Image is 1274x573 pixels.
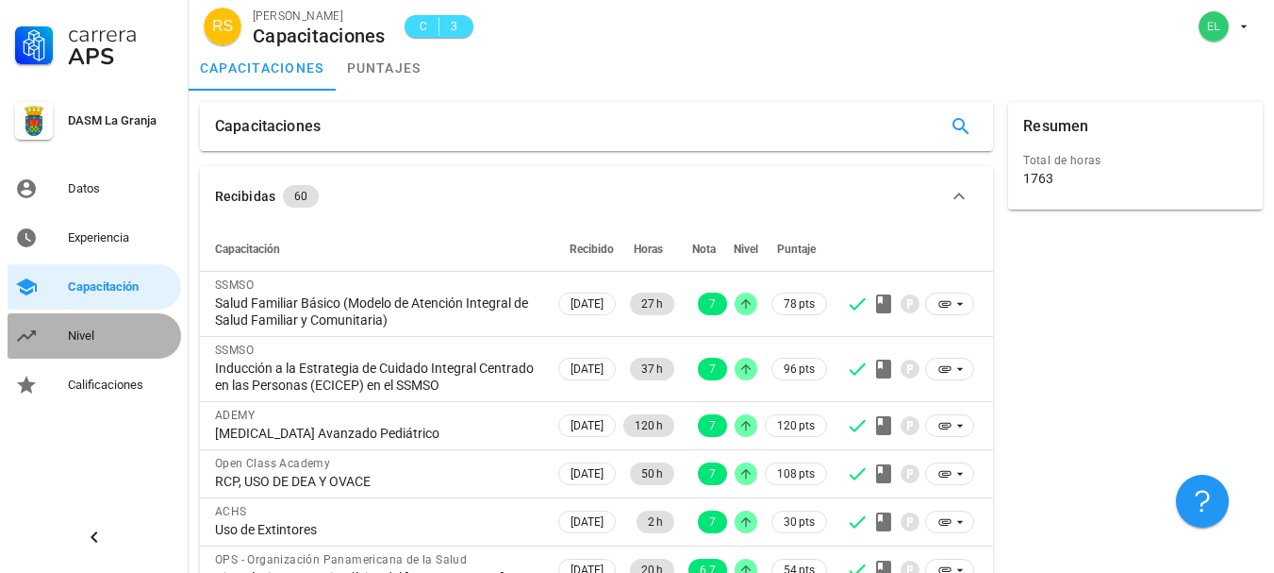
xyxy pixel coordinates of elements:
[8,313,181,359] a: Nivel
[215,425,539,442] div: [MEDICAL_DATA] Avanzado Pediátrico
[215,102,321,151] div: Capacitaciones
[204,8,241,45] div: avatar
[571,512,604,532] span: [DATE]
[1023,151,1248,170] div: Total de horas
[734,243,758,256] span: Nivel
[215,295,539,329] div: Salud Familiar Básico (Modelo de Atención Integral de Salud Familiar y Comunitaria)
[1023,170,1053,187] div: 1763
[571,294,604,314] span: [DATE]
[635,414,663,437] span: 120 h
[68,113,174,128] div: DASM La Granja
[571,463,604,484] span: [DATE]
[648,511,663,533] span: 2 h
[68,23,174,45] div: Carrera
[8,264,181,310] a: Capacitación
[68,279,174,295] div: Capacitación
[709,463,716,485] span: 7
[777,416,815,435] span: 120 pts
[554,227,620,272] th: Recibido
[709,414,716,437] span: 7
[641,293,663,315] span: 27 h
[215,186,275,207] div: Recibidas
[8,362,181,408] a: Calificaciones
[336,45,433,91] a: puntajes
[215,457,330,470] span: Open Class Academy
[200,166,993,227] button: Recibidas 60
[731,227,761,272] th: Nivel
[570,243,614,256] span: Recibido
[447,17,462,36] span: 3
[68,181,174,196] div: Datos
[761,227,831,272] th: Puntaje
[620,227,678,272] th: Horas
[678,227,731,272] th: Nota
[8,166,181,211] a: Datos
[571,415,604,436] span: [DATE]
[784,360,815,379] span: 96 pts
[641,463,663,485] span: 50 h
[784,513,815,531] span: 30 pts
[571,359,604,379] span: [DATE]
[200,227,554,272] th: Capacitación
[709,511,716,533] span: 7
[68,45,174,68] div: APS
[692,243,716,256] span: Nota
[215,553,467,566] span: OPS - Organización Panamericana de la Salud
[641,358,663,380] span: 37 h
[634,243,663,256] span: Horas
[215,344,254,357] span: SSMSO
[215,505,247,518] span: ACHS
[8,215,181,261] a: Experiencia
[1199,11,1229,42] div: avatar
[215,278,254,292] span: SSMSO
[215,521,539,538] div: Uso de Extintores
[215,409,255,422] span: ADEMY
[215,243,280,256] span: Capacitación
[68,230,174,245] div: Experiencia
[253,7,386,25] div: [PERSON_NAME]
[189,45,336,91] a: capacitaciones
[253,25,386,46] div: Capacitaciones
[215,473,539,490] div: RCP, USO DE DEA Y OVACE
[777,243,816,256] span: Puntaje
[212,8,233,45] span: RS
[68,378,174,393] div: Calificaciones
[68,329,174,344] div: Nivel
[215,360,539,394] div: Inducción a la Estrategia de Cuidado Integral Centrado en las Personas (ECICEP) en el SSMSO
[294,185,307,208] span: 60
[777,464,815,483] span: 108 pts
[416,17,431,36] span: C
[709,358,716,380] span: 7
[784,295,815,313] span: 78 pts
[709,293,716,315] span: 7
[1023,102,1088,151] div: Resumen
